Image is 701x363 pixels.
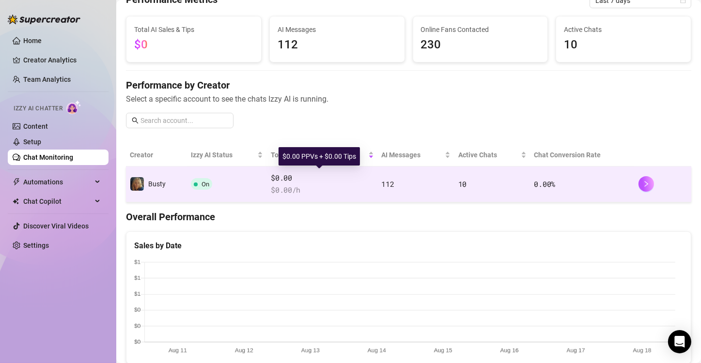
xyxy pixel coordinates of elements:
[13,198,19,205] img: Chat Copilot
[639,176,654,192] button: right
[267,144,377,166] th: Total AI Sales & Tips
[279,147,360,166] div: $0.00 PPVs + $0.00 Tips
[187,144,267,166] th: Izzy AI Status
[564,36,683,54] span: 10
[23,174,92,190] span: Automations
[148,180,166,188] span: Busty
[23,222,89,230] a: Discover Viral Videos
[454,144,530,166] th: Active Chats
[23,76,71,83] a: Team Analytics
[14,104,62,113] span: Izzy AI Chatter
[23,242,49,249] a: Settings
[134,24,253,35] span: Total AI Sales & Tips
[191,150,255,160] span: Izzy AI Status
[668,330,691,353] div: Open Intercom Messenger
[130,177,144,191] img: Busty
[643,181,650,187] span: right
[382,150,443,160] span: AI Messages
[126,93,691,105] span: Select a specific account to see the chats Izzy AI is running.
[134,240,683,252] div: Sales by Date
[382,179,394,189] span: 112
[421,36,540,54] span: 230
[8,15,80,24] img: logo-BBDzfeDw.svg
[271,150,366,160] span: Total AI Sales & Tips
[23,37,42,45] a: Home
[530,144,635,166] th: Chat Conversion Rate
[271,184,374,196] span: $ 0.00 /h
[126,78,691,92] h4: Performance by Creator
[134,38,148,51] span: $0
[458,150,519,160] span: Active Chats
[278,24,397,35] span: AI Messages
[278,36,397,54] span: 112
[23,138,41,146] a: Setup
[271,172,374,184] span: $0.00
[378,144,454,166] th: AI Messages
[13,178,20,186] span: thunderbolt
[23,122,48,130] a: Content
[126,210,691,224] h4: Overall Performance
[458,179,467,189] span: 10
[132,117,139,124] span: search
[66,100,81,114] img: AI Chatter
[23,153,73,161] a: Chat Monitoring
[126,144,187,166] th: Creator
[564,24,683,35] span: Active Chats
[140,115,228,126] input: Search account...
[23,194,92,209] span: Chat Copilot
[534,179,556,189] span: 0.00 %
[202,181,209,188] span: On
[421,24,540,35] span: Online Fans Contacted
[23,52,101,68] a: Creator Analytics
